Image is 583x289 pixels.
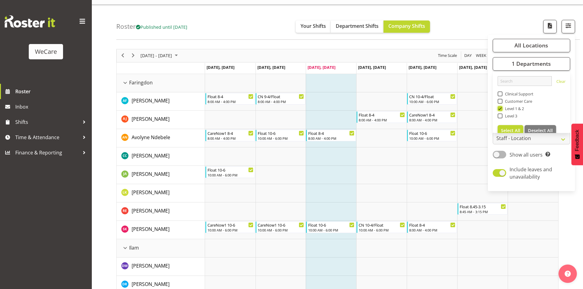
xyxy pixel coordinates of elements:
span: Customer Care [503,99,533,104]
div: Float 10-6 [409,130,455,136]
button: Timeline Day [463,52,473,59]
div: October 06 - 12, 2025 [138,49,181,62]
button: October 2025 [140,52,181,59]
div: 8:00 AM - 4:00 PM [409,228,455,232]
span: Clinical Support [503,91,534,96]
span: [PERSON_NAME] [132,262,170,269]
div: 10:00 AM - 6:00 PM [308,228,354,232]
div: 8:45 AM - 3:15 PM [460,209,506,214]
a: [PERSON_NAME] [132,170,170,178]
span: Inbox [15,102,89,111]
span: Faringdon [129,79,153,86]
button: 1 Departments [493,57,570,71]
div: 10:00 AM - 6:00 PM [409,136,455,141]
a: [PERSON_NAME] [132,262,170,269]
span: All Locations [514,42,548,49]
h4: Roster [116,23,187,30]
span: [DATE], [DATE] [207,65,234,70]
a: Avolyne Ndebele [132,134,170,141]
div: 10:00 AM - 6:00 PM [207,228,254,232]
div: Float 10-6 [308,222,354,228]
button: Time Scale [437,52,458,59]
span: Published until [DATE] [136,24,187,30]
span: Ilam [129,244,139,251]
div: Saahit Kour"s event - Float 10-6 Begin From Wednesday, October 8, 2025 at 10:00:00 AM GMT+13:00 E... [306,221,356,233]
span: [PERSON_NAME] [132,171,170,177]
div: CN 10-4/Float [359,222,405,228]
span: Your Shifts [301,23,326,29]
div: CN 9-4/Float [258,93,304,99]
td: Liandy Kritzinger resource [117,184,205,202]
div: Saahit Kour"s event - CareNow1 10-6 Begin From Monday, October 6, 2025 at 10:00:00 AM GMT+13:00 E... [205,221,255,233]
span: Finance & Reporting [15,148,80,157]
a: [PERSON_NAME] [132,115,170,123]
span: 1 Departments [512,60,551,67]
span: Time Scale [437,52,458,59]
span: Department Shifts [336,23,379,29]
span: Company Shifts [388,23,425,29]
span: [DATE], [DATE] [358,65,386,70]
span: Day [464,52,472,59]
td: Rachel Els resource [117,202,205,221]
span: Level 1 & 2 [503,106,524,111]
div: 8:00 AM - 4:00 PM [308,136,354,141]
td: Saahit Kour resource [117,221,205,239]
button: Timeline Week [475,52,488,59]
div: 8:00 AM - 4:00 PM [359,117,405,122]
button: Next [129,52,137,59]
div: Rachel Els"s event - Float 8.45-3.15 Begin From Saturday, October 11, 2025 at 8:45:00 AM GMT+13:0... [458,203,507,215]
div: Alex Ferguson"s event - Float 8-4 Begin From Monday, October 6, 2025 at 8:00:00 AM GMT+13:00 Ends... [205,93,255,105]
td: Charlotte Courtney resource [117,147,205,166]
div: Amy Johannsen"s event - Float 8-4 Begin From Thursday, October 9, 2025 at 8:00:00 AM GMT+13:00 En... [357,111,406,123]
img: help-xxl-2.png [565,271,571,277]
div: CareNow1 8-4 [207,130,254,136]
span: Select All [501,128,520,133]
div: Amy Johannsen"s event - CareNow1 8-4 Begin From Friday, October 10, 2025 at 8:00:00 AM GMT+13:00 ... [407,111,457,123]
div: 8:00 AM - 4:00 PM [409,117,455,122]
div: next period [128,49,138,62]
button: Feedback - Show survey [571,124,583,165]
a: [PERSON_NAME] [132,225,170,233]
button: Deselect All [525,125,556,136]
div: CareNow1 8-4 [409,112,455,118]
div: Avolyne Ndebele"s event - Float 8-4 Begin From Wednesday, October 8, 2025 at 8:00:00 AM GMT+13:00... [306,130,356,141]
div: 8:00 AM - 4:00 PM [207,136,254,141]
span: Week [475,52,487,59]
div: 10:00 AM - 6:00 PM [258,228,304,232]
div: 10:00 AM - 6:00 PM [359,228,405,232]
div: CN 10-4/Float [409,93,455,99]
button: All Locations [493,39,570,52]
span: [DATE], [DATE] [409,65,436,70]
td: Faringdon resource [117,74,205,92]
div: 8:00 AM - 4:00 PM [258,99,304,104]
div: previous period [118,49,128,62]
div: 8:00 AM - 4:00 PM [207,99,254,104]
div: 10:00 AM - 6:00 PM [207,172,254,177]
span: [DATE], [DATE] [257,65,285,70]
input: Search [498,76,552,86]
a: [PERSON_NAME] [132,189,170,196]
span: [DATE], [DATE] [459,65,487,70]
div: Float 8-4 [207,93,254,99]
span: Include leaves and unavailability [510,166,552,180]
div: Float 10-6 [258,130,304,136]
div: CareNow1 10-6 [258,222,304,228]
div: Alex Ferguson"s event - CN 10-4/Float Begin From Friday, October 10, 2025 at 10:00:00 AM GMT+13:0... [407,93,457,105]
td: Jane Arps resource [117,166,205,184]
a: [PERSON_NAME] [132,280,170,288]
div: Avolyne Ndebele"s event - Float 10-6 Begin From Tuesday, October 7, 2025 at 10:00:00 AM GMT+13:00... [256,130,305,141]
button: Department Shifts [331,20,383,33]
span: Time & Attendance [15,133,80,142]
td: Deepti Mahajan resource [117,258,205,276]
span: [PERSON_NAME] [132,116,170,122]
div: Float 8-4 [359,112,405,118]
div: Jane Arps"s event - Float 10-6 Begin From Monday, October 6, 2025 at 10:00:00 AM GMT+13:00 Ends A... [205,166,255,178]
a: [PERSON_NAME] [132,207,170,214]
div: Alex Ferguson"s event - CN 9-4/Float Begin From Tuesday, October 7, 2025 at 8:00:00 AM GMT+13:00 ... [256,93,305,105]
div: Saahit Kour"s event - CN 10-4/Float Begin From Thursday, October 9, 2025 at 10:00:00 AM GMT+13:00... [357,221,406,233]
button: Your Shifts [296,20,331,33]
button: Filter Shifts [562,20,575,33]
